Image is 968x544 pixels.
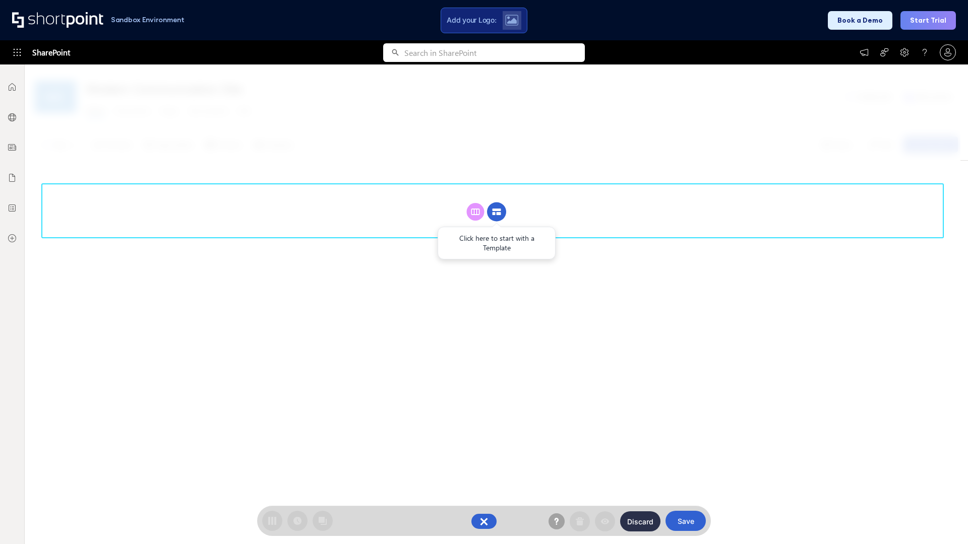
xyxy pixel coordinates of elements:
[111,17,185,23] h1: Sandbox Environment
[620,511,660,531] button: Discard
[828,11,892,30] button: Book a Demo
[900,11,956,30] button: Start Trial
[505,15,518,26] img: Upload logo
[404,43,585,62] input: Search in SharePoint
[32,40,70,64] span: SharePoint
[918,496,968,544] iframe: Chat Widget
[447,16,496,25] span: Add your Logo:
[665,511,706,531] button: Save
